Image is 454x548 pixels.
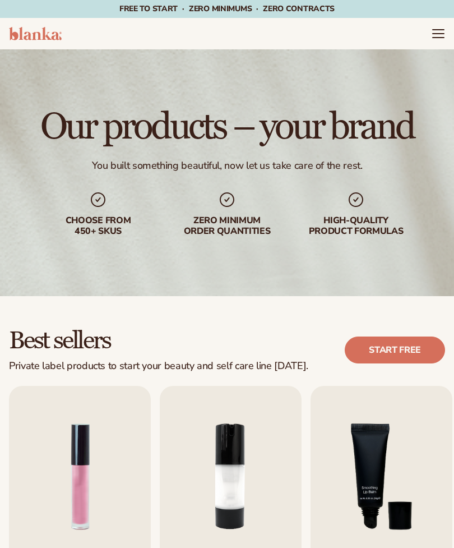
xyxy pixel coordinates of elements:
[9,27,62,40] img: logo
[9,360,308,372] div: Private label products to start your beauty and self care line [DATE].
[9,328,308,353] h2: Best sellers
[345,337,445,363] a: Start free
[40,109,414,146] h1: Our products – your brand
[300,215,412,237] div: High-quality product formulas
[119,3,335,14] span: Free to start · ZERO minimums · ZERO contracts
[42,215,154,237] div: Choose from 450+ Skus
[171,215,283,237] div: Zero minimum order quantities
[92,159,363,172] div: You built something beautiful, now let us take care of the rest.
[432,27,445,40] summary: Menu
